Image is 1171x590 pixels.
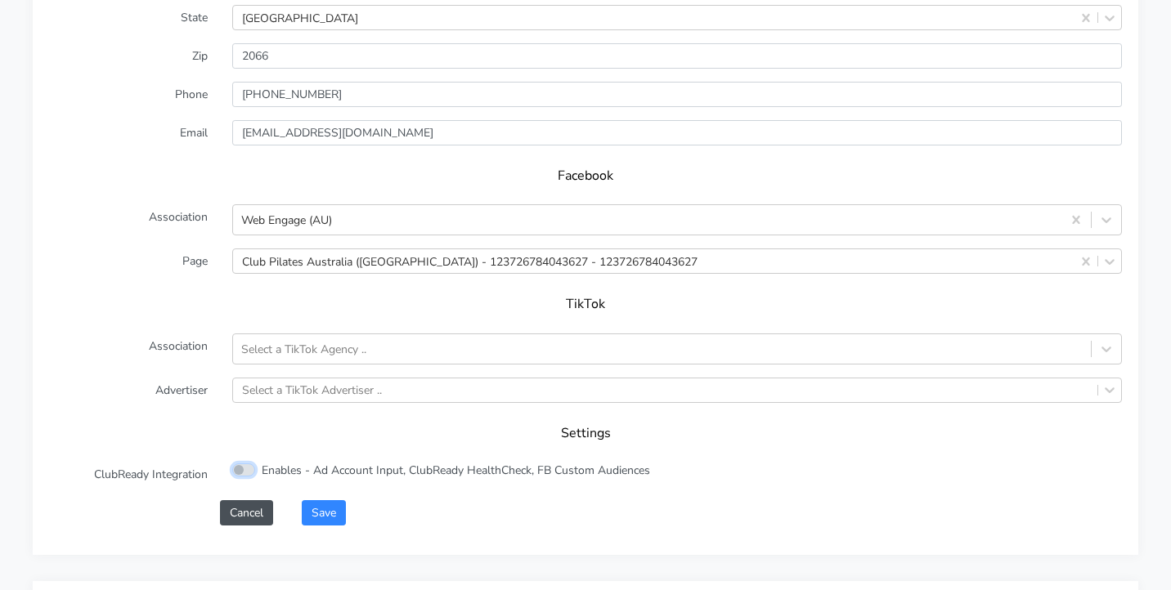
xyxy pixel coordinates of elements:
button: Cancel [220,500,273,525]
label: State [37,5,220,30]
div: Select a TikTok Advertiser .. [242,382,382,399]
label: Advertiser [37,378,220,403]
h5: TikTok [65,297,1106,312]
label: Page [37,248,220,274]
input: Enter Zip .. [232,43,1122,69]
div: Club Pilates Australia ([GEOGRAPHIC_DATA]) - 123726784043627 - 123726784043627 [242,253,698,270]
div: Select a TikTok Agency .. [241,340,366,357]
label: Phone [37,82,220,107]
div: Web Engage (AU) [241,212,332,229]
div: [GEOGRAPHIC_DATA] [242,9,358,26]
input: Enter phone ... [232,82,1122,107]
label: Zip [37,43,220,69]
label: Email [37,120,220,145]
h5: Settings [65,426,1106,441]
label: ClubReady Integration [37,462,220,487]
label: Association [37,204,220,235]
label: Enables - Ad Account Input, ClubReady HealthCheck, FB Custom Audiences [262,462,650,479]
h5: Facebook [65,168,1106,184]
label: Association [37,333,220,364]
input: Enter Email ... [232,120,1122,145]
button: Save [302,500,346,525]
